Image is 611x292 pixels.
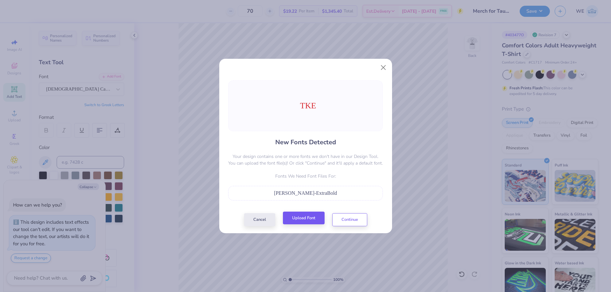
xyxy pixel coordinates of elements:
p: Fonts We Need Font Files For: [228,173,383,180]
button: Upload Font [283,212,325,225]
button: Close [377,62,389,74]
p: Your design contains one or more fonts we don't have in our Design Tool. You can upload the font ... [228,153,383,166]
h4: New Fonts Detected [275,138,336,147]
button: Cancel [244,213,275,226]
span: [PERSON_NAME]-ExtraBold [274,190,337,196]
button: Continue [332,213,367,226]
